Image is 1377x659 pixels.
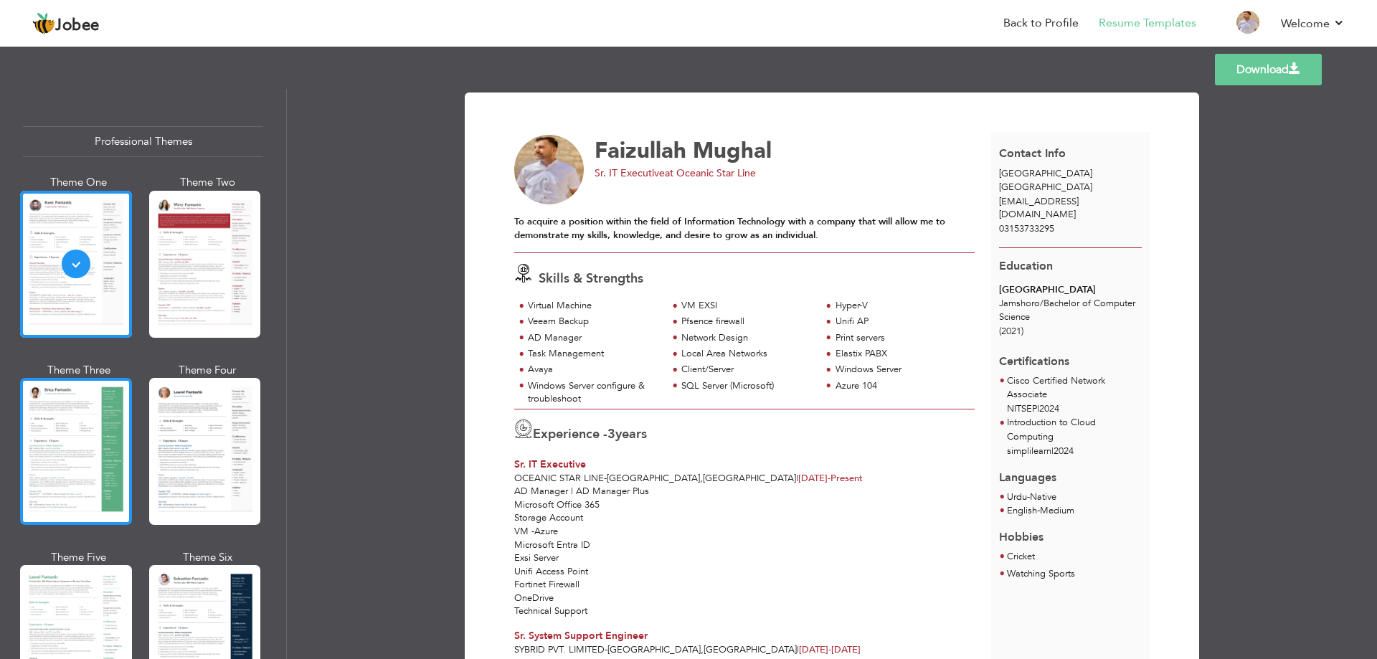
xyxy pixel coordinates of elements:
div: Windows Server [836,363,967,376]
div: Azure 104 [836,379,967,393]
span: | [796,472,798,485]
div: Local Area Networks [681,347,813,361]
a: Jobee [32,12,100,35]
span: [DATE] [799,643,831,656]
span: Experience - [533,425,607,443]
a: Back to Profile [1003,15,1079,32]
span: (2021) [999,325,1023,338]
span: Oceanic Star Line [514,472,604,485]
span: / [1040,297,1044,310]
span: Introduction to Cloud Computing [1007,416,1096,443]
span: Sr. System Support Engineer [514,629,648,643]
span: [GEOGRAPHIC_DATA] [999,181,1092,194]
li: Medium [1007,504,1074,518]
a: Resume Templates [1099,15,1196,32]
div: VM EXSI [681,299,813,313]
span: [GEOGRAPHIC_DATA] [607,472,700,485]
span: Contact Info [999,146,1066,161]
span: , [701,643,704,656]
span: Urdu [1007,490,1027,503]
span: Education [999,258,1053,274]
div: AD Manager [528,331,659,345]
span: English [1007,504,1037,517]
span: , [700,472,703,485]
label: years [607,425,647,444]
span: Cisco Certified Network Associate [1007,374,1105,402]
span: [GEOGRAPHIC_DATA] [607,643,701,656]
span: - [1027,490,1030,503]
img: Profile Img [1236,11,1259,34]
span: Languages [999,459,1056,486]
span: [GEOGRAPHIC_DATA] [704,643,797,656]
span: | [1037,402,1039,415]
p: NITSEP 2024 [1007,402,1142,417]
div: Elastix PABX [836,347,967,361]
img: jobee.io [32,12,55,35]
div: Windows Server configure & troubleshoot [528,379,659,406]
strong: To acquire a position within the field of Information Technology with a company that will allow m... [514,215,945,242]
span: Mughal [693,136,772,166]
span: Cricket [1007,550,1035,563]
div: Theme Three [23,363,135,378]
li: Native [1007,490,1056,505]
div: Virtual Machine [528,299,659,313]
div: Theme Two [152,175,264,190]
span: Sybrid Pvt. Limited [514,643,605,656]
span: Faizullah [595,136,686,166]
span: Jamshoro Bachelor of Computer Science [999,297,1135,323]
span: Sr. IT Executive [514,457,586,471]
span: 03153733295 [999,222,1054,235]
span: Skills & Strengths [539,270,643,288]
div: Pfsence firewall [681,315,813,328]
div: Avaya [528,363,659,376]
div: Task Management [528,347,659,361]
span: - [828,643,831,656]
span: Jobee [55,18,100,34]
span: [DATE] [798,472,831,485]
span: Present [798,472,863,485]
span: Certifications [999,343,1069,370]
span: [GEOGRAPHIC_DATA] [703,472,796,485]
span: [DATE] [799,643,861,656]
span: - [1037,504,1040,517]
div: SQL Server (Microsoft) [681,379,813,393]
a: Download [1215,54,1322,85]
span: Sr. IT Executive [595,166,665,180]
span: | [1051,445,1054,457]
div: Professional Themes [23,126,263,157]
span: | [797,643,799,656]
span: Hobbies [999,529,1044,545]
span: [GEOGRAPHIC_DATA] [999,167,1092,180]
div: Theme Five [23,550,135,565]
div: Print servers [836,331,967,345]
span: - [604,472,607,485]
span: [EMAIL_ADDRESS][DOMAIN_NAME] [999,195,1079,222]
div: Unifi AP [836,315,967,328]
div: Theme One [23,175,135,190]
span: 3 [607,425,615,443]
div: Network Design [681,331,813,345]
span: at Oceanic Star Line [665,166,756,180]
div: [GEOGRAPHIC_DATA] [999,283,1142,297]
span: - [828,472,831,485]
div: Client/Server [681,363,813,376]
p: simplilearn 2024 [1007,445,1142,459]
div: Hyper-V [836,299,967,313]
div: Theme Four [152,363,264,378]
div: Veeam Backup [528,315,659,328]
img: No image [514,135,585,205]
div: AD Manager | AD Manager Plus Microsoft Office 365 Storage Account VM -Azure Microsoft Entra ID Ex... [506,485,983,618]
span: - [605,643,607,656]
a: Welcome [1281,15,1345,32]
span: Watching Sports [1007,567,1075,580]
div: Theme Six [152,550,264,565]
